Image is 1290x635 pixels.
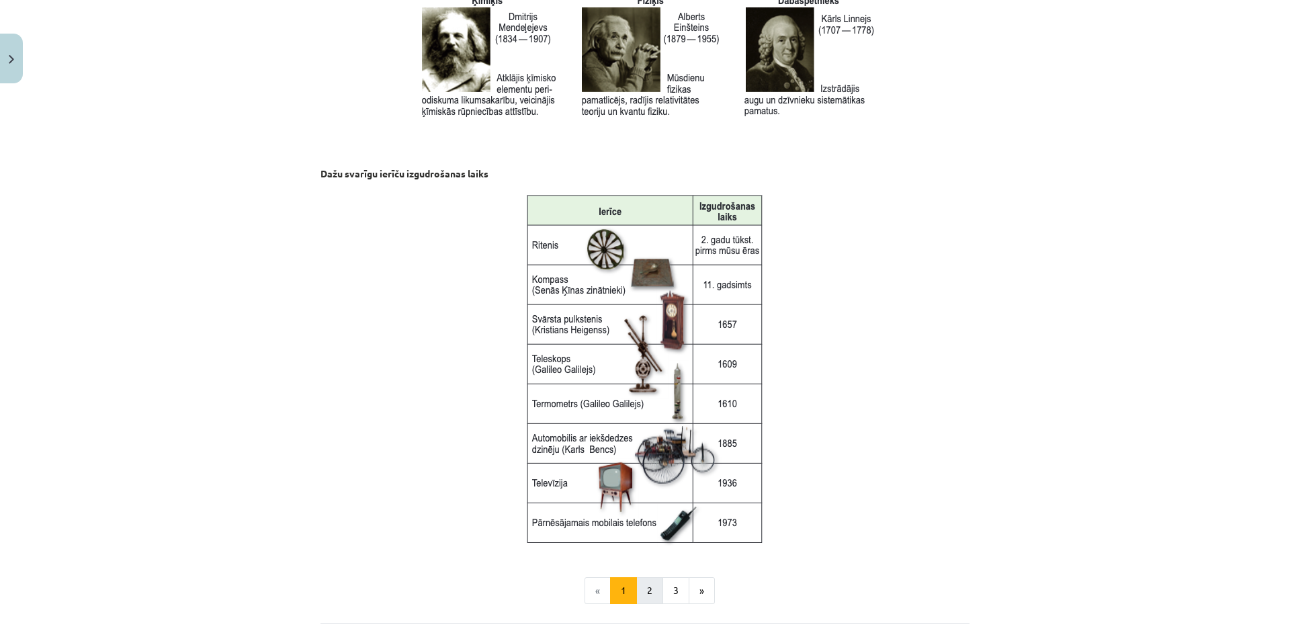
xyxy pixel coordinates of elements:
button: 3 [662,577,689,604]
nav: Page navigation example [320,577,970,604]
img: icon-close-lesson-0947bae3869378f0d4975bcd49f059093ad1ed9edebbc8119c70593378902aed.svg [9,55,14,64]
button: » [689,577,715,604]
button: 1 [610,577,637,604]
strong: Dažu svarīgu ierīču izgudrošanas laiks [320,167,488,179]
button: 2 [636,577,663,604]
